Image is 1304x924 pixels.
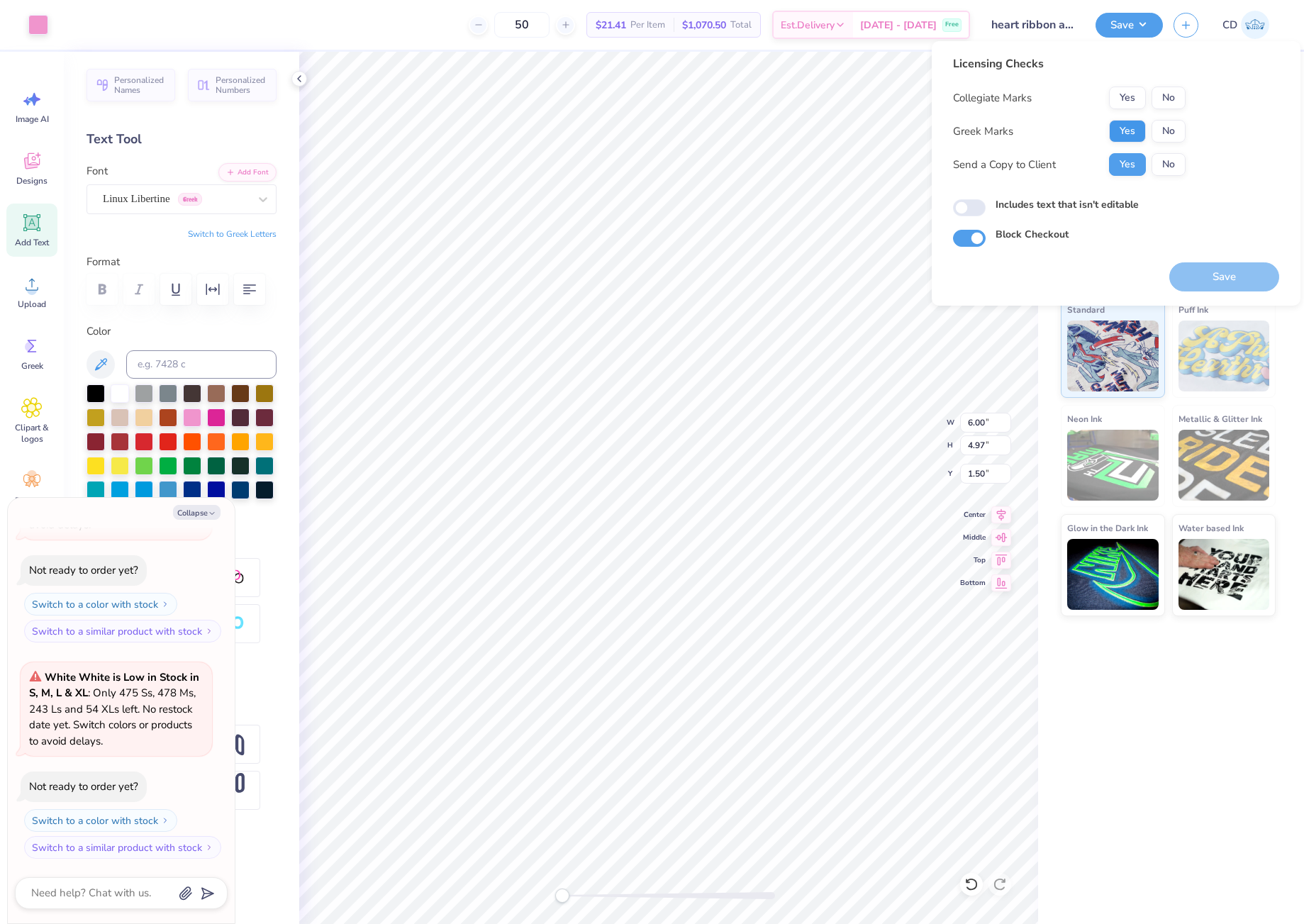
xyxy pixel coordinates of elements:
[188,228,277,240] button: Switch to Greek Letters
[1109,153,1146,176] button: Yes
[682,18,726,33] span: $1,070.50
[161,600,169,608] img: Switch to a color with stock
[953,157,1056,173] div: Send a Copy to Client
[494,12,550,38] input: – –
[1178,539,1270,610] img: Water based Ink
[188,69,277,101] button: Personalized Numbers
[1067,521,1148,535] span: Glow in the Dark Ink
[960,555,986,566] span: Top
[945,20,959,30] span: Free
[29,670,199,748] span: : Only 475 Ss, 478 Ms, 243 Ls and 54 XLs left. No restock date yet. Switch colors or products to ...
[1152,120,1186,143] button: No
[18,299,46,310] span: Upload
[981,11,1085,39] input: Untitled Design
[1096,13,1163,38] button: Save
[953,90,1032,106] div: Collegiate Marks
[1178,302,1208,317] span: Puff Ink
[1067,430,1159,501] img: Neon Ink
[1067,539,1159,610] img: Glow in the Dark Ink
[126,350,277,379] input: e.g. 7428 c
[960,509,986,521] span: Center
[9,422,55,445] span: Clipart & logos
[29,670,199,701] strong: White White is Low in Stock in S, M, L & XL
[29,454,196,532] span: : Only 131 Ss, 61 Ms, 18 Ls and 15 XLs left. No restock date yet. Switch colors or products to av...
[996,227,1069,242] label: Block Checkout
[29,779,138,794] div: Not ready to order yet?
[781,18,835,33] span: Est. Delivery
[218,163,277,182] button: Add Font
[596,18,626,33] span: $21.41
[953,55,1186,72] div: Licensing Checks
[216,75,268,95] span: Personalized Numbers
[953,123,1013,140] div: Greek Marks
[1109,87,1146,109] button: Yes
[87,163,108,179] label: Font
[173,505,221,520] button: Collapse
[730,18,752,33] span: Total
[1067,411,1102,426] span: Neon Ink
[960,577,986,589] span: Bottom
[16,113,49,125] span: Image AI
[24,593,177,616] button: Switch to a color with stock
[1216,11,1276,39] a: CD
[1178,411,1262,426] span: Metallic & Glitter Ink
[205,627,213,635] img: Switch to a similar product with stock
[1067,321,1159,391] img: Standard
[15,237,49,248] span: Add Text
[161,816,169,825] img: Switch to a color with stock
[16,175,48,187] span: Designs
[87,254,277,270] label: Format
[205,843,213,852] img: Switch to a similar product with stock
[1109,120,1146,143] button: Yes
[555,889,569,903] div: Accessibility label
[29,563,138,577] div: Not ready to order yet?
[1152,87,1186,109] button: No
[114,75,167,95] span: Personalized Names
[87,130,277,149] div: Text Tool
[996,197,1139,212] label: Includes text that isn't editable
[630,18,665,33] span: Per Item
[1241,11,1269,39] img: Cedric Diasanta
[960,532,986,543] span: Middle
[1222,17,1237,33] span: CD
[21,360,43,372] span: Greek
[1178,521,1244,535] span: Water based Ink
[24,836,221,859] button: Switch to a similar product with stock
[1152,153,1186,176] button: No
[87,323,277,340] label: Color
[87,69,175,101] button: Personalized Names
[1067,302,1105,317] span: Standard
[15,495,49,506] span: Decorate
[24,809,177,832] button: Switch to a color with stock
[24,620,221,642] button: Switch to a similar product with stock
[860,18,937,33] span: [DATE] - [DATE]
[1178,430,1270,501] img: Metallic & Glitter Ink
[1178,321,1270,391] img: Puff Ink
